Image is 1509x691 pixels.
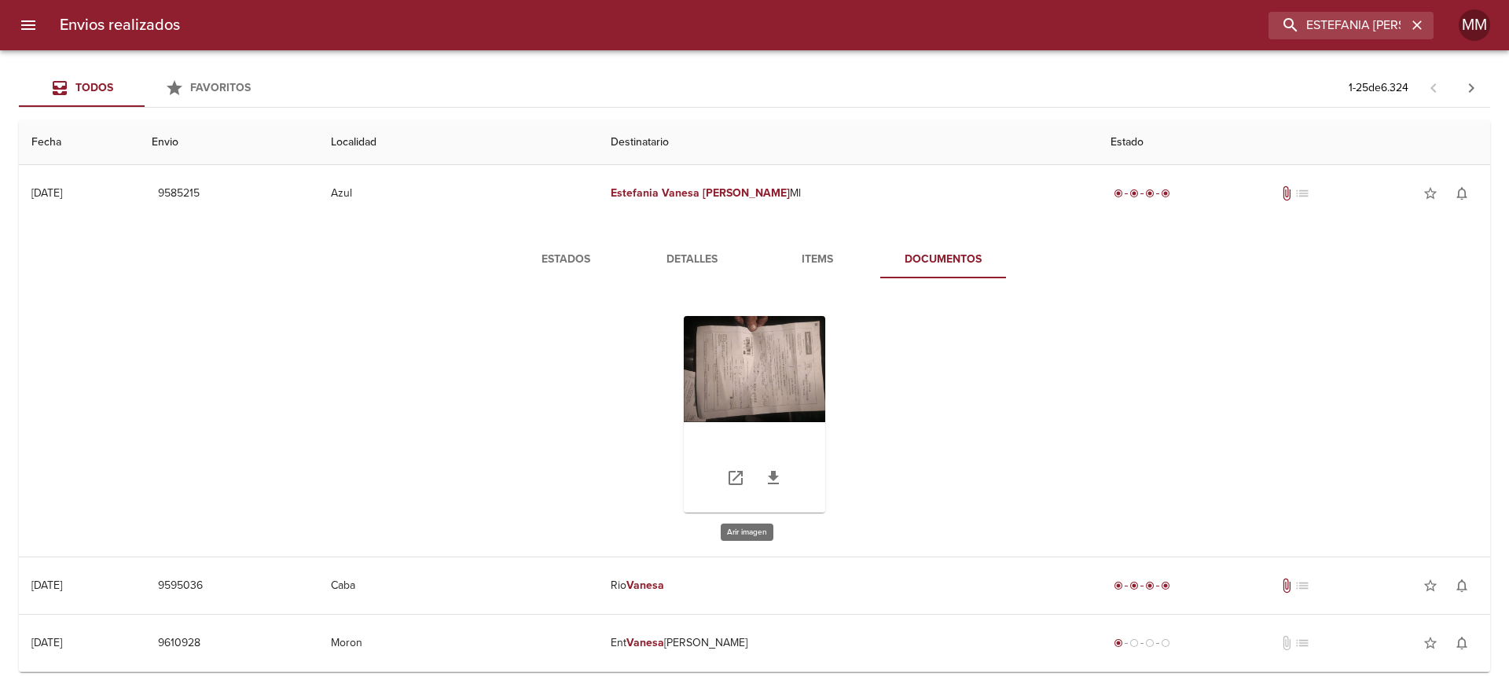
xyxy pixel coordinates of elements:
[1279,635,1294,651] span: No tiene documentos adjuntos
[626,579,664,592] em: Vanesa
[611,186,659,200] em: Estefania
[31,186,62,200] div: [DATE]
[9,6,47,44] button: menu
[1459,9,1490,41] div: Abrir información de usuario
[764,250,871,270] span: Items
[1114,189,1123,198] span: radio_button_checked
[662,186,699,200] em: Vanesa
[1294,578,1310,594] span: No tiene pedido asociado
[139,120,318,165] th: Envio
[1415,178,1446,209] button: Agregar a favoritos
[318,120,599,165] th: Localidad
[503,241,1006,278] div: Tabs detalle de guia
[158,634,200,653] span: 9610928
[717,459,754,497] a: Abrir
[1114,581,1123,590] span: radio_button_checked
[318,165,599,222] td: Azul
[1111,635,1173,651] div: Generado
[1161,638,1170,648] span: radio_button_unchecked
[1129,189,1139,198] span: radio_button_checked
[19,120,139,165] th: Fecha
[19,69,270,107] div: Tabs Envios
[1423,578,1438,594] span: star_border
[1114,638,1123,648] span: radio_button_checked
[1161,581,1170,590] span: radio_button_checked
[1129,638,1139,648] span: radio_button_unchecked
[890,250,997,270] span: Documentos
[1098,120,1490,165] th: Estado
[638,250,745,270] span: Detalles
[1294,635,1310,651] span: No tiene pedido asociado
[1454,186,1470,201] span: notifications_none
[158,576,203,596] span: 9595036
[152,179,206,208] button: 9585215
[158,184,200,204] span: 9585215
[1459,9,1490,41] div: MM
[152,572,209,601] button: 9595036
[1349,80,1408,96] p: 1 - 25 de 6.324
[754,459,792,497] a: Descargar
[152,629,207,658] button: 9610928
[598,557,1098,614] td: Rio
[1269,12,1407,39] input: buscar
[1279,186,1294,201] span: Tiene documentos adjuntos
[318,557,599,614] td: Caba
[318,615,599,671] td: Moron
[60,13,180,38] h6: Envios realizados
[703,186,790,200] em: [PERSON_NAME]
[1454,635,1470,651] span: notifications_none
[626,636,664,649] em: Vanesa
[1111,186,1173,201] div: Entregado
[512,250,619,270] span: Estados
[1415,627,1446,659] button: Agregar a favoritos
[31,636,62,649] div: [DATE]
[190,81,251,94] span: Favoritos
[1129,581,1139,590] span: radio_button_checked
[1145,581,1155,590] span: radio_button_checked
[598,165,1098,222] td: Ml
[598,120,1098,165] th: Destinatario
[1161,189,1170,198] span: radio_button_checked
[1294,186,1310,201] span: No tiene pedido asociado
[1423,635,1438,651] span: star_border
[1452,69,1490,107] span: Pagina siguiente
[75,81,113,94] span: Todos
[1145,189,1155,198] span: radio_button_checked
[31,579,62,592] div: [DATE]
[1446,178,1478,209] button: Activar notificaciones
[1446,627,1478,659] button: Activar notificaciones
[1145,638,1155,648] span: radio_button_unchecked
[1446,570,1478,601] button: Activar notificaciones
[1415,79,1452,95] span: Pagina anterior
[1423,186,1438,201] span: star_border
[1454,578,1470,594] span: notifications_none
[1415,570,1446,601] button: Agregar a favoritos
[598,615,1098,671] td: Ent [PERSON_NAME]
[1111,578,1173,594] div: Entregado
[1279,578,1294,594] span: Tiene documentos adjuntos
